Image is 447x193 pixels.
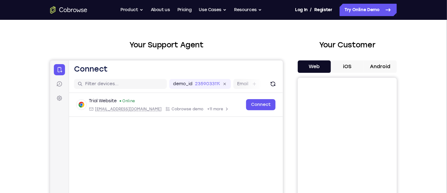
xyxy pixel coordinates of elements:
a: Log In [295,4,307,16]
span: web@example.com [45,46,111,51]
span: +11 more [157,46,173,51]
a: Pricing [177,4,192,16]
a: Register [315,4,332,16]
div: Open device details [19,33,233,56]
h2: Your Support Agent [50,39,283,50]
div: Trial Website [39,37,67,44]
a: Connect [196,39,225,50]
div: Email [39,46,111,51]
button: Android [364,60,397,73]
div: Online [69,38,85,43]
button: iOS [331,60,364,73]
a: About us [151,4,170,16]
div: New devices found. [70,40,71,41]
span: / [310,6,312,14]
button: Product [120,4,143,16]
button: Resources [234,4,262,16]
a: Go to the home page [50,6,87,14]
div: App [115,46,153,51]
a: Try Online Demo [340,4,397,16]
h2: Your Customer [298,39,397,50]
button: Web [298,60,331,73]
button: Use Cases [199,4,227,16]
span: Cobrowse demo [121,46,153,51]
